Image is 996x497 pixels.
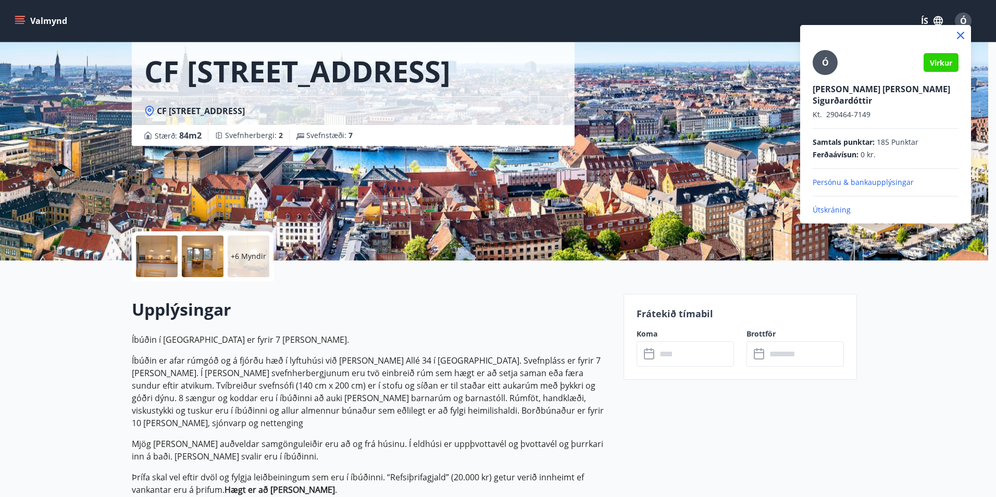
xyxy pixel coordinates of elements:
span: Virkur [930,58,952,68]
span: 185 Punktar [877,137,918,147]
span: 0 kr. [861,150,876,160]
p: [PERSON_NAME] [PERSON_NAME] Sigurðardóttir [813,83,958,106]
p: Útskráning [813,205,958,215]
span: Kt. [813,109,822,119]
span: Ó [822,57,829,68]
p: 290464-7149 [813,109,958,120]
span: Ferðaávísun : [813,150,858,160]
p: Persónu & bankaupplýsingar [813,177,958,188]
span: Samtals punktar : [813,137,875,147]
